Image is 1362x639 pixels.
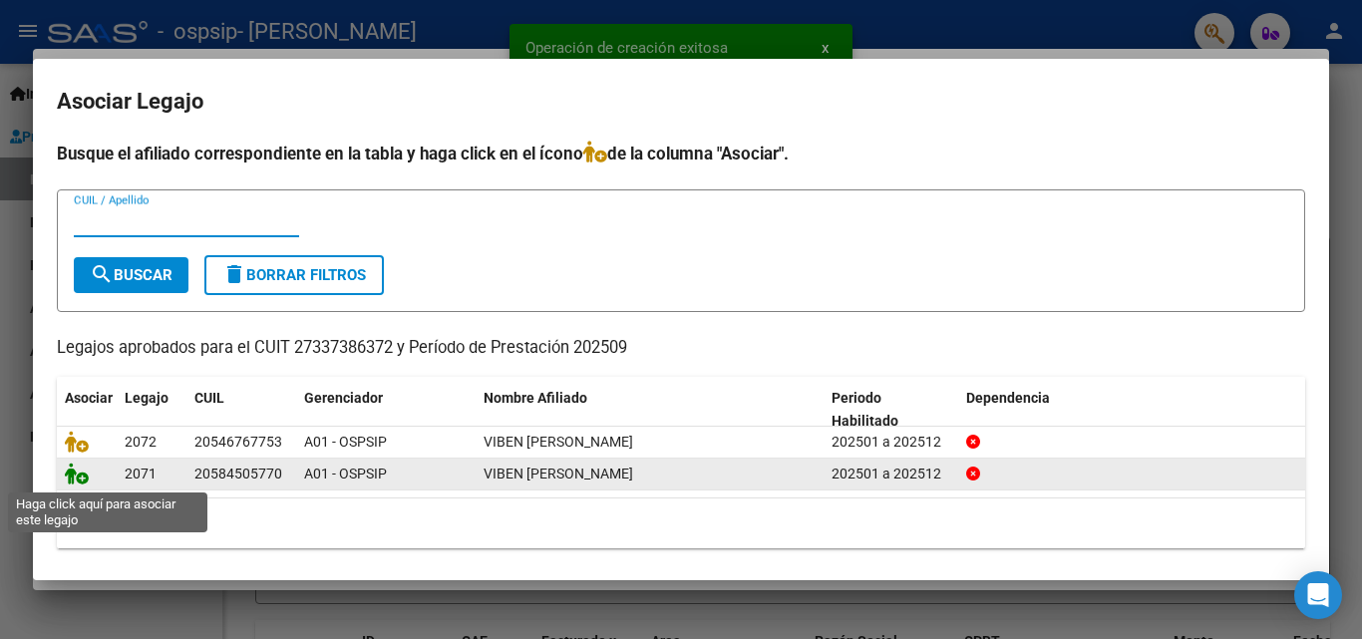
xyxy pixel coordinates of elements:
span: VIBEN ELIAS AGUSTIN [484,466,633,481]
span: VIBEN LUCIANO SAMUEL [484,434,633,450]
datatable-header-cell: Legajo [117,377,186,443]
div: 20584505770 [194,463,282,485]
datatable-header-cell: Nombre Afiliado [476,377,824,443]
p: Legajos aprobados para el CUIT 27337386372 y Período de Prestación 202509 [57,336,1305,361]
h4: Busque el afiliado correspondiente en la tabla y haga click en el ícono de la columna "Asociar". [57,141,1305,166]
datatable-header-cell: Gerenciador [296,377,476,443]
span: 2072 [125,434,157,450]
button: Borrar Filtros [204,255,384,295]
div: 2 registros [57,498,1305,548]
div: 202501 a 202512 [832,431,950,454]
datatable-header-cell: CUIL [186,377,296,443]
span: CUIL [194,390,224,406]
div: 202501 a 202512 [832,463,950,485]
span: A01 - OSPSIP [304,466,387,481]
span: Borrar Filtros [222,266,366,284]
span: Dependencia [966,390,1050,406]
h2: Asociar Legajo [57,83,1305,121]
datatable-header-cell: Periodo Habilitado [824,377,958,443]
mat-icon: delete [222,262,246,286]
span: Periodo Habilitado [832,390,898,429]
div: Open Intercom Messenger [1294,571,1342,619]
mat-icon: search [90,262,114,286]
span: Buscar [90,266,172,284]
datatable-header-cell: Dependencia [958,377,1306,443]
span: Asociar [65,390,113,406]
datatable-header-cell: Asociar [57,377,117,443]
div: 20546767753 [194,431,282,454]
span: 2071 [125,466,157,481]
button: Buscar [74,257,188,293]
span: Gerenciador [304,390,383,406]
span: Nombre Afiliado [484,390,587,406]
span: Legajo [125,390,169,406]
span: A01 - OSPSIP [304,434,387,450]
